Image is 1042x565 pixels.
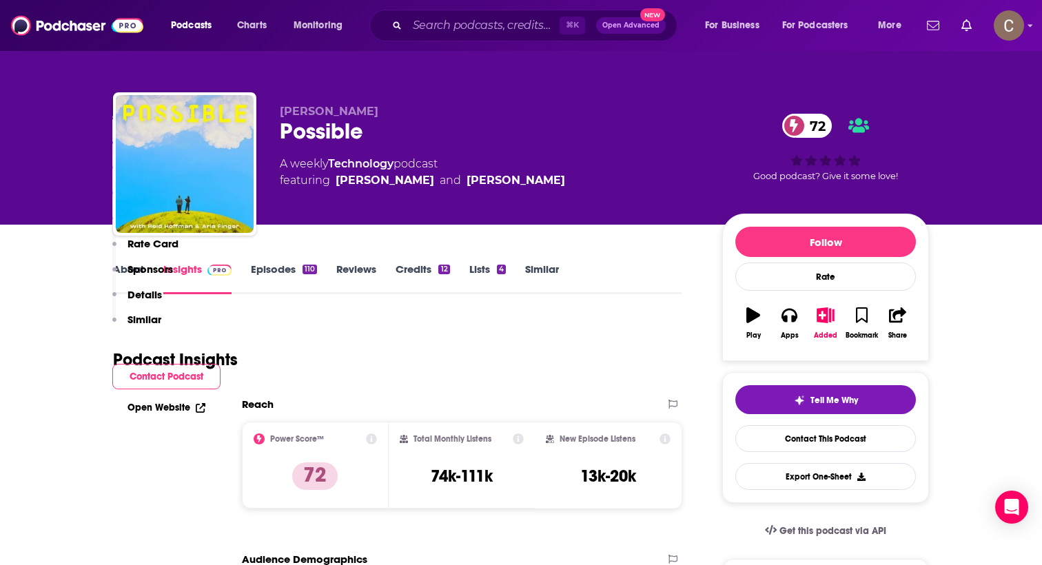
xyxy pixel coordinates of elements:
span: Get this podcast via API [779,525,886,537]
span: 72 [796,114,832,138]
div: 110 [303,265,317,274]
a: [PERSON_NAME] [467,172,565,189]
img: Podchaser - Follow, Share and Rate Podcasts [11,12,143,39]
h2: Reach [242,398,274,411]
span: Good podcast? Give it some love! [753,171,898,181]
h3: 13k-20k [580,466,636,486]
p: 72 [292,462,338,490]
span: Monitoring [294,16,343,35]
a: Reviews [336,263,376,294]
button: Share [880,298,916,348]
button: open menu [868,14,919,37]
div: Rate [735,263,916,291]
p: Details [127,288,162,301]
button: open menu [284,14,360,37]
button: open menu [695,14,777,37]
span: Podcasts [171,16,212,35]
button: Added [808,298,844,348]
span: More [878,16,901,35]
span: For Business [705,16,759,35]
a: Lists4 [469,263,506,294]
div: A weekly podcast [280,156,565,189]
a: Show notifications dropdown [921,14,945,37]
span: Open Advanced [602,22,660,29]
button: Bookmark [844,298,879,348]
button: open menu [161,14,229,37]
p: Sponsors [127,263,173,276]
h2: Power Score™ [270,434,324,444]
div: Bookmark [846,331,878,340]
div: 4 [497,265,506,274]
img: Possible [116,95,254,233]
a: Credits12 [396,263,449,294]
span: featuring [280,172,565,189]
a: Charts [228,14,275,37]
button: Similar [112,313,161,338]
div: 72Good podcast? Give it some love! [722,105,929,190]
p: Similar [127,313,161,326]
img: User Profile [994,10,1024,41]
span: New [640,8,665,21]
button: Show profile menu [994,10,1024,41]
a: Episodes110 [251,263,317,294]
button: Play [735,298,771,348]
span: and [440,172,461,189]
a: 72 [782,114,832,138]
div: Search podcasts, credits, & more... [382,10,691,41]
div: Share [888,331,907,340]
img: tell me why sparkle [794,395,805,406]
span: Charts [237,16,267,35]
a: Technology [328,157,394,170]
button: Sponsors [112,263,173,288]
span: ⌘ K [560,17,585,34]
input: Search podcasts, credits, & more... [407,14,560,37]
a: Contact This Podcast [735,425,916,452]
button: Contact Podcast [112,364,221,389]
a: Get this podcast via API [754,514,897,548]
a: Show notifications dropdown [956,14,977,37]
div: Added [814,331,837,340]
button: Open AdvancedNew [596,17,666,34]
span: [PERSON_NAME] [280,105,378,118]
span: Logged in as clay.bolton [994,10,1024,41]
a: Reid Hoffman [336,172,434,189]
h3: 74k-111k [431,466,493,486]
button: Export One-Sheet [735,463,916,490]
span: Tell Me Why [810,395,858,406]
div: Open Intercom Messenger [995,491,1028,524]
h2: New Episode Listens [560,434,635,444]
button: open menu [773,14,868,37]
a: Open Website [127,402,205,413]
button: Follow [735,227,916,257]
span: For Podcasters [782,16,848,35]
button: Details [112,288,162,314]
div: Play [746,331,761,340]
button: Apps [771,298,807,348]
a: Similar [525,263,559,294]
button: tell me why sparkleTell Me Why [735,385,916,414]
h2: Total Monthly Listens [413,434,491,444]
div: Apps [781,331,799,340]
div: 12 [438,265,449,274]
